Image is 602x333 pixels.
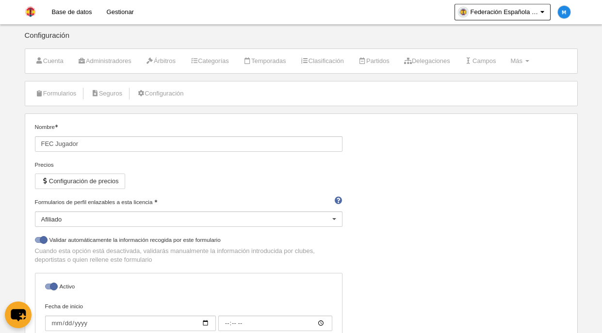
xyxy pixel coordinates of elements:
a: Configuración [131,86,189,101]
input: Fecha de inicio [45,316,216,331]
a: Seguros [85,86,128,101]
a: Partidos [353,54,395,68]
input: Nombre [35,136,342,152]
div: Precios [35,160,342,169]
span: Afiliado [41,216,62,223]
a: Federación Española de Croquet [455,4,551,20]
img: OaHIuTAKfEDa.30x30.jpg [458,7,468,17]
label: Nombre [35,123,342,152]
label: Validar automáticamente la información recogida por este formulario [35,236,342,247]
label: Fecha de inicio [45,302,332,331]
label: Formularios de perfil enlazables a esta licencia [35,198,342,206]
a: Más [505,54,534,68]
button: Configuración de precios [35,174,125,189]
a: Campos [459,54,502,68]
a: Temporadas [238,54,292,68]
input: Fecha de inicio [218,316,332,331]
button: chat-button [5,301,32,328]
i: Obligatorio [55,125,58,127]
label: Activo [45,282,332,293]
span: Federación Española de Croquet [471,7,538,17]
a: Categorías [185,54,234,68]
a: Formularios [30,86,82,101]
a: Cuenta [30,54,69,68]
a: Delegaciones [399,54,456,68]
p: Cuando esta opción está desactivada, validarás manualmente la información introducida por clubes,... [35,247,342,264]
a: Administradores [73,54,137,68]
img: c2l6ZT0zMHgzMCZmcz05JnRleHQ9TSZiZz0xZTg4ZTU%3D.png [558,6,570,18]
div: Configuración [25,32,578,48]
a: Clasificación [295,54,349,68]
span: Más [510,57,522,64]
a: Árbitros [141,54,181,68]
img: Federación Española de Croquet [25,6,36,17]
i: Obligatorio [154,200,157,203]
